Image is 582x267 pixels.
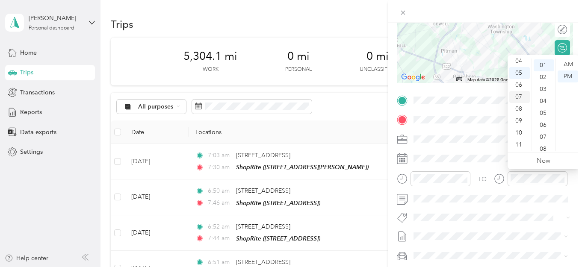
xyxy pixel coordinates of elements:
div: 07 [534,131,554,143]
div: 07 [509,91,530,103]
span: Map data ©2025 Google [467,77,514,82]
div: 08 [509,103,530,115]
div: 11 [509,139,530,151]
div: 04 [534,95,554,107]
div: AM [558,59,578,70]
div: TO [478,175,487,184]
img: Google [399,72,427,83]
iframe: Everlance-gr Chat Button Frame [534,219,582,267]
div: 05 [509,67,530,79]
div: 03 [534,83,554,95]
div: 02 [534,71,554,83]
button: Keyboard shortcuts [456,77,462,81]
div: 01 [534,59,554,71]
div: 04 [509,55,530,67]
div: 10 [509,127,530,139]
div: 06 [534,119,554,131]
div: 09 [509,115,530,127]
a: Open this area in Google Maps (opens a new window) [399,72,427,83]
div: 06 [509,79,530,91]
div: PM [558,70,578,82]
div: 05 [534,107,554,119]
a: Now [537,157,550,165]
div: 08 [534,143,554,155]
